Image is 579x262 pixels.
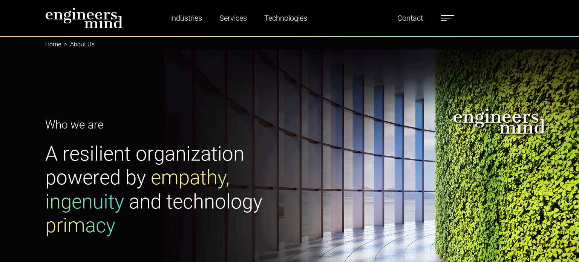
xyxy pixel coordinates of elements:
[45,214,115,237] span: primacy
[216,9,250,27] a: Services
[45,36,534,53] nav: breadcrumb
[167,9,205,27] a: Industries
[45,41,61,48] a: Home
[45,8,123,29] img: logo
[61,40,95,49] li: About Us
[45,116,285,133] p: Who we are
[45,142,285,238] h1: A resilient organization powered by and technology
[45,166,230,213] span: empathy, ingenuity
[394,9,426,27] a: Contact
[261,9,310,27] a: Technologies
